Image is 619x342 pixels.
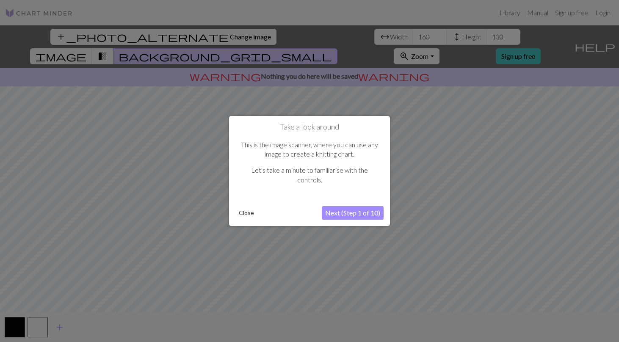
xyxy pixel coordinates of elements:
[235,122,384,132] h1: Take a look around
[235,207,257,219] button: Close
[229,116,390,226] div: Take a look around
[240,165,379,185] p: Let's take a minute to familiarise with the controls.
[240,140,379,159] p: This is the image scanner, where you can use any image to create a knitting chart.
[322,206,384,220] button: Next (Step 1 of 10)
